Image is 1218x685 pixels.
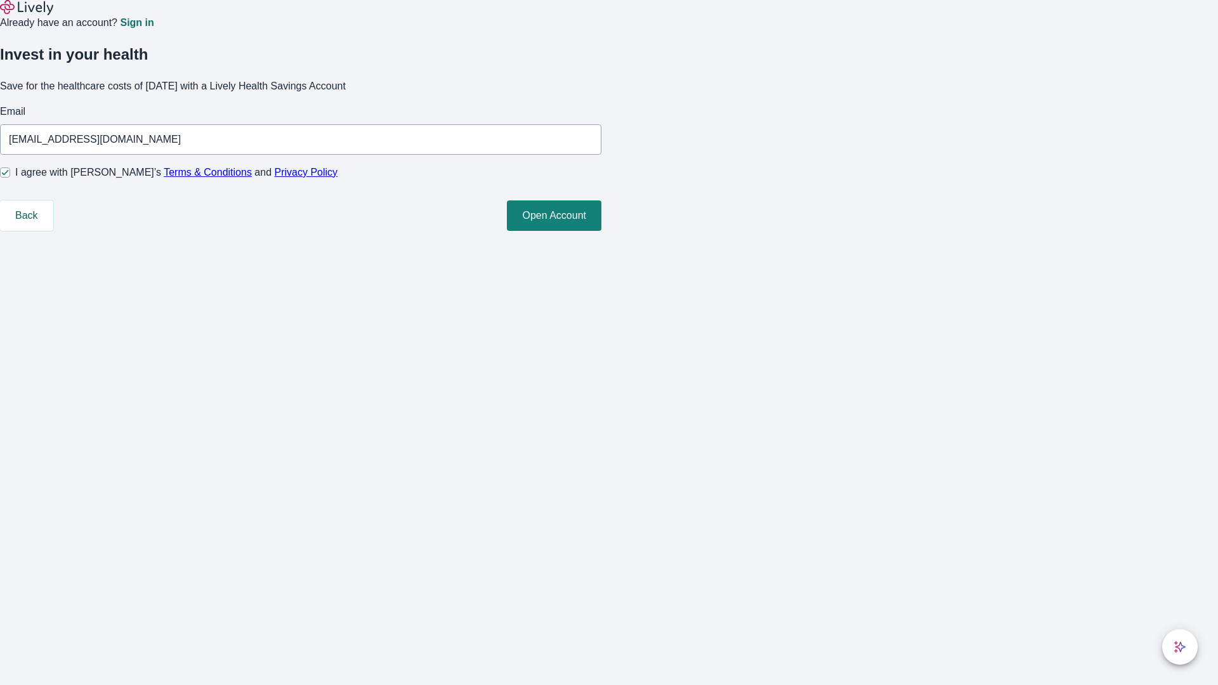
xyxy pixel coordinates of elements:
a: Sign in [120,18,154,28]
span: I agree with [PERSON_NAME]’s and [15,165,337,180]
a: Terms & Conditions [164,167,252,178]
button: chat [1162,629,1198,665]
a: Privacy Policy [275,167,338,178]
svg: Lively AI Assistant [1174,641,1186,653]
button: Open Account [507,200,601,231]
